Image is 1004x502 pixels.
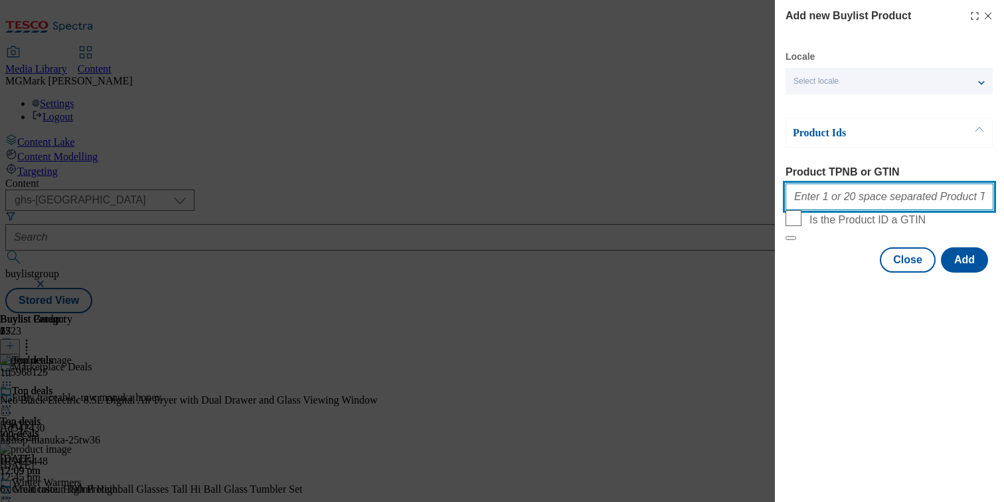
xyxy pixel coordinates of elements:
span: Select locale [794,76,839,86]
label: Locale [786,53,815,61]
span: Is the Product ID a GTIN [809,214,926,226]
input: Enter 1 or 20 space separated Product TPNB or GTIN [786,184,993,210]
button: Close [880,247,936,273]
p: Product Ids [793,126,932,140]
h4: Add new Buylist Product [786,8,911,24]
button: Select locale [786,68,993,94]
button: Add [941,247,988,273]
label: Product TPNB or GTIN [786,166,993,178]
